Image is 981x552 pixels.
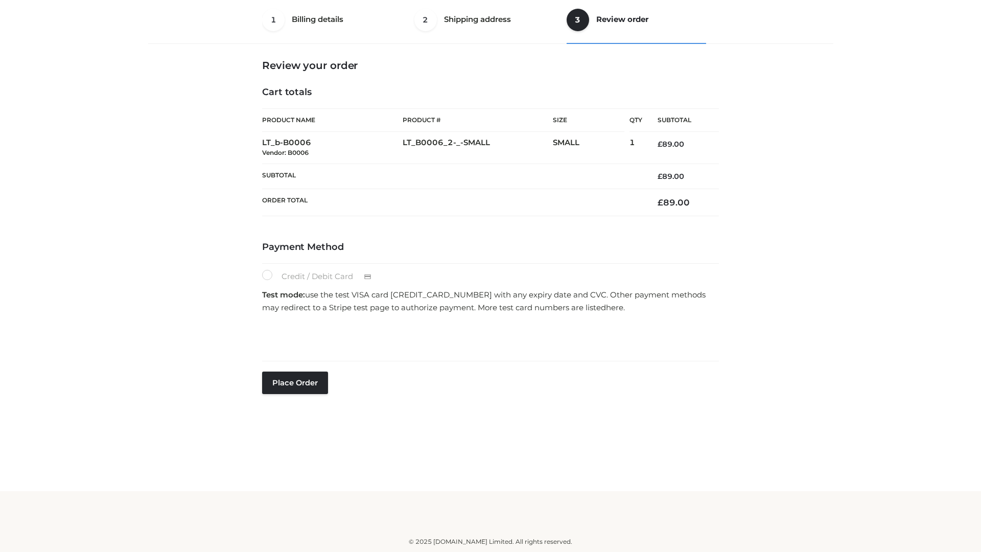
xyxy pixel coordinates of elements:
td: SMALL [553,132,629,164]
h4: Cart totals [262,87,719,98]
td: LT_b-B0006 [262,132,403,164]
bdi: 89.00 [658,197,690,208]
button: Place order [262,372,328,394]
span: £ [658,172,662,181]
td: 1 [629,132,642,164]
iframe: Secure payment input frame [260,317,717,355]
img: Credit / Debit Card [358,271,377,283]
p: use the test VISA card [CREDIT_CARD_NUMBER] with any expiry date and CVC. Other payment methods m... [262,288,719,314]
bdi: 89.00 [658,172,684,181]
h3: Review your order [262,59,719,72]
strong: Test mode: [262,290,305,300]
th: Product Name [262,108,403,132]
th: Subtotal [262,164,642,189]
th: Qty [629,108,642,132]
th: Product # [403,108,553,132]
span: £ [658,197,663,208]
th: Subtotal [642,109,719,132]
th: Order Total [262,189,642,216]
td: LT_B0006_2-_-SMALL [403,132,553,164]
div: © 2025 [DOMAIN_NAME] Limited. All rights reserved. [152,537,829,547]
small: Vendor: B0006 [262,149,309,156]
span: £ [658,140,662,149]
a: here [606,303,623,312]
th: Size [553,109,624,132]
h4: Payment Method [262,242,719,253]
label: Credit / Debit Card [262,270,382,283]
bdi: 89.00 [658,140,684,149]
